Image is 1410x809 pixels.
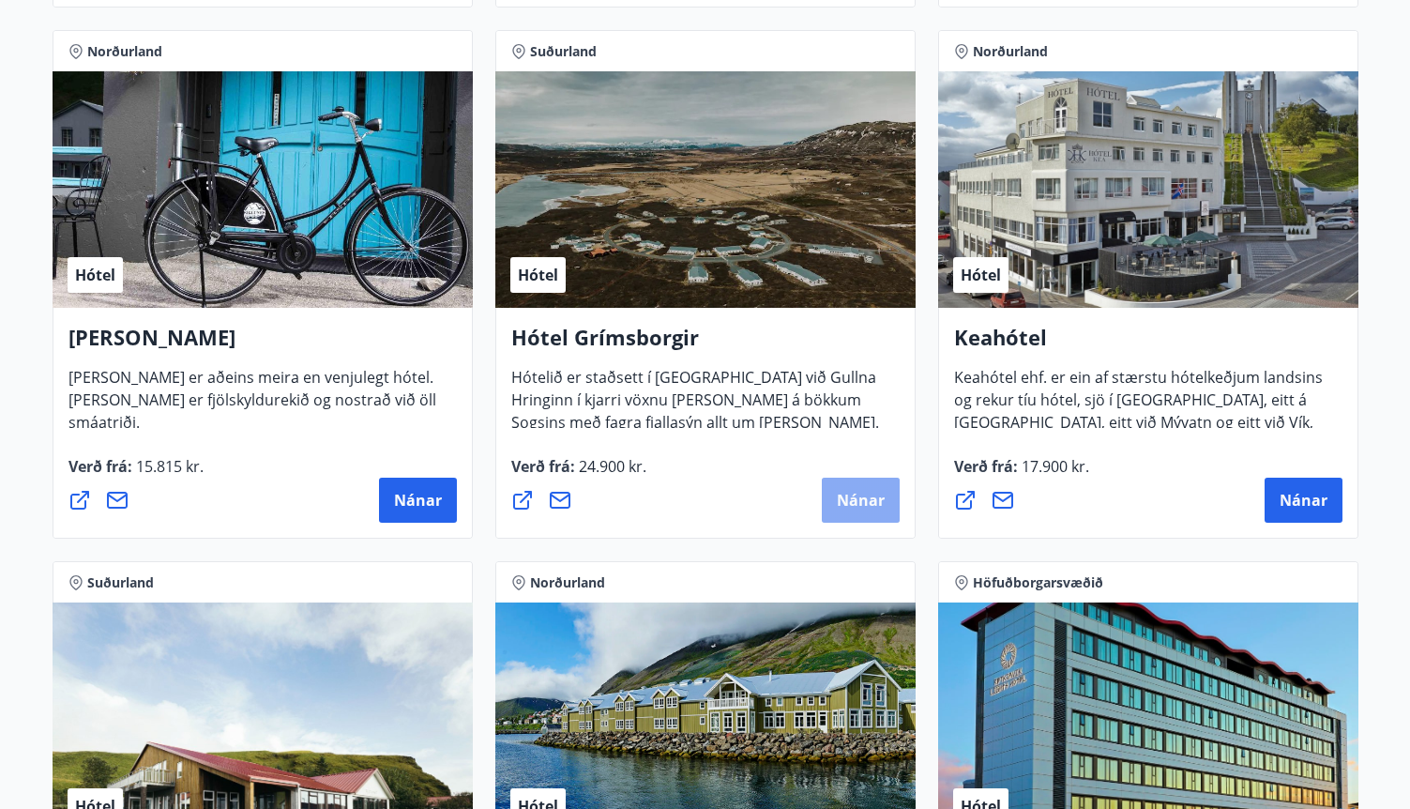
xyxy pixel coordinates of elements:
[511,456,646,492] span: Verð frá :
[511,323,900,366] h4: Hótel Grímsborgir
[511,367,879,493] span: Hótelið er staðsett í [GEOGRAPHIC_DATA] við Gullna Hringinn í kjarri vöxnu [PERSON_NAME] á bökkum...
[379,478,457,523] button: Nánar
[75,265,115,285] span: Hótel
[68,367,436,448] span: [PERSON_NAME] er aðeins meira en venjulegt hótel. [PERSON_NAME] er fjölskyldurekið og nostrað við...
[954,456,1089,492] span: Verð frá :
[954,323,1342,366] h4: Keahótel
[87,573,154,592] span: Suðurland
[973,573,1103,592] span: Höfuðborgarsvæðið
[68,323,457,366] h4: [PERSON_NAME]
[575,456,646,477] span: 24.900 kr.
[954,367,1323,493] span: Keahótel ehf. er ein af stærstu hótelkeðjum landsins og rekur tíu hótel, sjö í [GEOGRAPHIC_DATA],...
[1018,456,1089,477] span: 17.900 kr.
[973,42,1048,61] span: Norðurland
[530,573,605,592] span: Norðurland
[1265,478,1342,523] button: Nánar
[394,490,442,511] span: Nánar
[530,42,597,61] span: Suðurland
[68,456,204,492] span: Verð frá :
[518,265,558,285] span: Hótel
[822,478,900,523] button: Nánar
[132,456,204,477] span: 15.815 kr.
[1280,490,1327,511] span: Nánar
[961,265,1001,285] span: Hótel
[837,490,885,511] span: Nánar
[87,42,162,61] span: Norðurland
